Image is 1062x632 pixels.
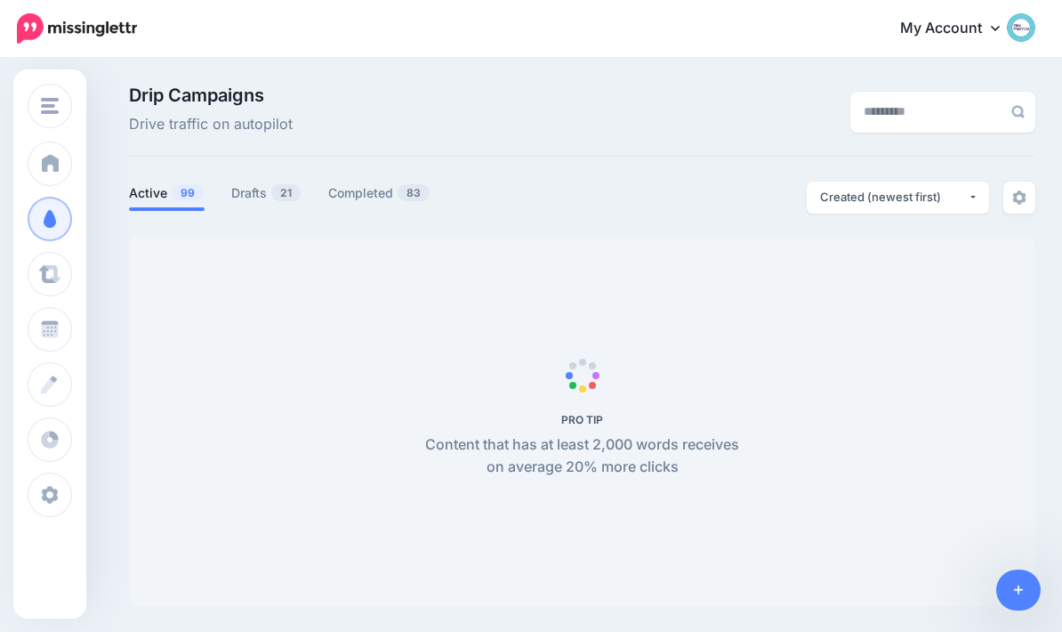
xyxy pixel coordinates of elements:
[129,86,293,104] span: Drip Campaigns
[17,13,137,44] img: Missinglettr
[129,113,293,136] span: Drive traffic on autopilot
[820,189,968,206] div: Created (newest first)
[1012,190,1026,205] img: settings-grey.png
[807,182,989,214] button: Created (newest first)
[271,184,301,201] span: 21
[328,182,430,204] a: Completed83
[231,182,302,204] a: Drafts21
[415,433,749,480] p: Content that has at least 2,000 words receives on average 20% more clicks
[129,182,205,204] a: Active99
[172,184,204,201] span: 99
[882,7,1035,51] a: My Account
[398,184,430,201] span: 83
[1011,105,1025,118] img: search-grey-6.png
[415,413,749,426] h5: PRO TIP
[41,98,59,114] img: menu.png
